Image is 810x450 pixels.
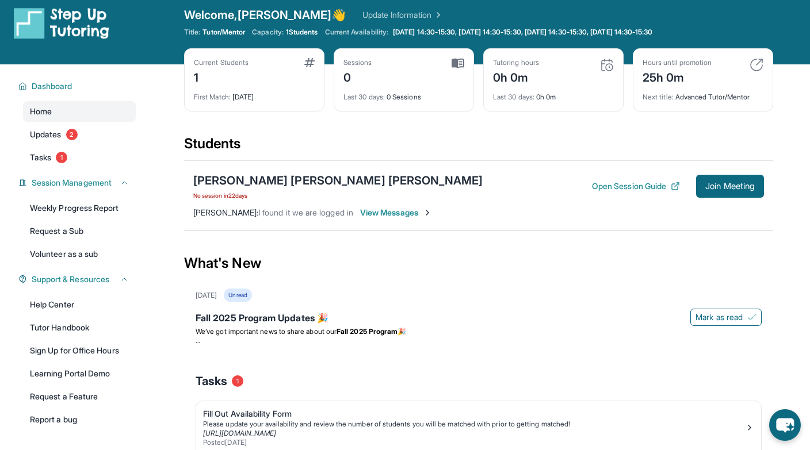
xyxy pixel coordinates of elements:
[592,180,680,192] button: Open Session Guide
[66,129,78,140] span: 2
[196,373,227,389] span: Tasks
[286,28,318,37] span: 1 Students
[32,274,109,285] span: Support & Resources
[360,207,432,218] span: View Messages
[23,294,136,315] a: Help Center
[23,198,136,218] a: Weekly Progress Report
[696,311,743,323] span: Mark as read
[30,129,62,140] span: Updates
[452,58,464,68] img: card
[194,58,249,67] div: Current Students
[32,177,112,189] span: Session Management
[196,327,337,336] span: We’ve got important news to share about our
[203,438,745,447] div: Posted [DATE]
[362,9,443,21] a: Update Information
[193,172,483,189] div: [PERSON_NAME] [PERSON_NAME] [PERSON_NAME]
[493,58,539,67] div: Tutoring hours
[747,313,756,322] img: Mark as read
[493,86,614,102] div: 0h 0m
[23,363,136,384] a: Learning Portal Demo
[194,93,231,101] span: First Match :
[23,244,136,264] a: Volunteer as a sub
[423,208,432,217] img: Chevron-Right
[643,93,674,101] span: Next title :
[202,28,245,37] span: Tutor/Mentor
[696,175,764,198] button: Join Meeting
[184,134,773,160] div: Students
[769,409,801,441] button: chat-button
[343,86,464,102] div: 0 Sessions
[600,58,614,72] img: card
[203,429,276,437] a: [URL][DOMAIN_NAME]
[23,317,136,338] a: Tutor Handbook
[393,28,652,37] span: [DATE] 14:30-15:30, [DATE] 14:30-15:30, [DATE] 14:30-15:30, [DATE] 14:30-15:30
[493,93,534,101] span: Last 30 days :
[643,58,712,67] div: Hours until promotion
[398,327,406,336] span: 🎉
[23,409,136,430] a: Report a bug
[203,420,745,429] div: Please update your availability and review the number of students you will be matched with prior ...
[343,67,372,86] div: 0
[56,152,67,163] span: 1
[30,152,51,163] span: Tasks
[232,375,243,387] span: 1
[194,67,249,86] div: 1
[27,177,129,189] button: Session Management
[27,274,129,285] button: Support & Resources
[23,340,136,361] a: Sign Up for Office Hours
[23,147,136,168] a: Tasks1
[32,80,72,92] span: Dashboard
[23,221,136,241] a: Request a Sub
[343,93,385,101] span: Last 30 days :
[30,106,52,117] span: Home
[337,327,398,336] strong: Fall 2025 Program
[14,7,109,39] img: logo
[23,386,136,407] a: Request a Feature
[325,28,388,37] span: Current Availability:
[196,291,217,300] div: [DATE]
[643,86,763,102] div: Advanced Tutor/Mentor
[750,58,763,72] img: card
[193,207,258,217] span: [PERSON_NAME] :
[493,67,539,86] div: 0h 0m
[343,58,372,67] div: Sessions
[643,67,712,86] div: 25h 0m
[690,309,762,326] button: Mark as read
[193,191,483,200] span: No session in 22 days
[194,86,315,102] div: [DATE]
[23,101,136,122] a: Home
[705,183,755,190] span: Join Meeting
[184,7,346,23] span: Welcome, [PERSON_NAME] 👋
[196,401,761,449] a: Fill Out Availability FormPlease update your availability and review the number of students you w...
[196,311,762,327] div: Fall 2025 Program Updates 🎉
[224,289,251,302] div: Unread
[391,28,655,37] a: [DATE] 14:30-15:30, [DATE] 14:30-15:30, [DATE] 14:30-15:30, [DATE] 14:30-15:30
[184,238,773,289] div: What's New
[304,58,315,67] img: card
[27,80,129,92] button: Dashboard
[23,124,136,145] a: Updates2
[431,9,443,21] img: Chevron Right
[203,408,745,420] div: Fill Out Availability Form
[184,28,200,37] span: Title:
[252,28,284,37] span: Capacity:
[258,207,353,217] span: I found it we are logged in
